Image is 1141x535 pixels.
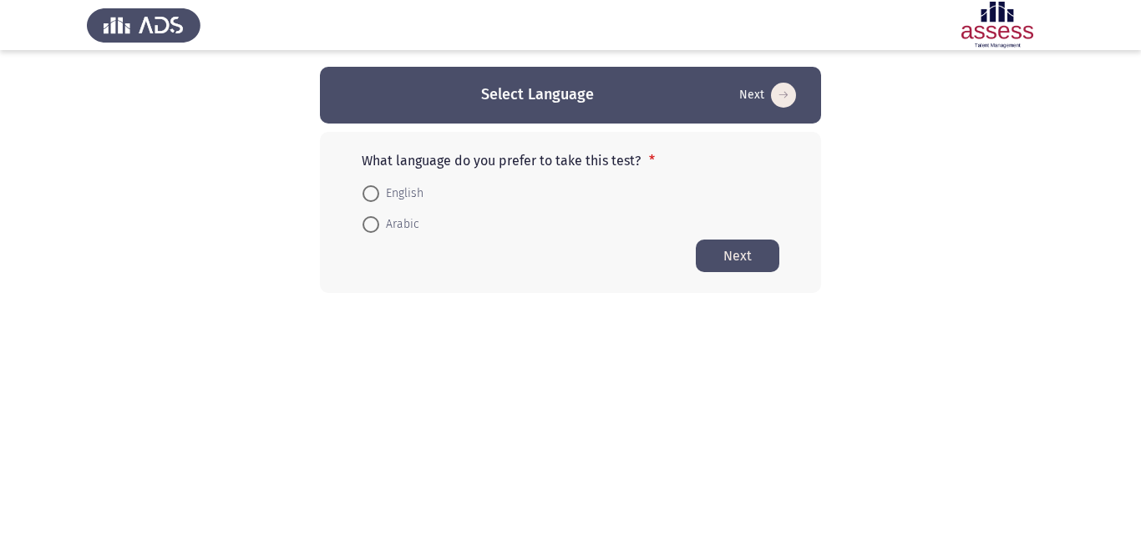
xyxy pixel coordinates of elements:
img: Assess Talent Management logo [87,2,200,48]
button: Start assessment [734,82,801,109]
p: What language do you prefer to take this test? [362,153,779,169]
span: English [379,184,423,204]
h3: Select Language [481,84,594,105]
button: Start assessment [696,240,779,272]
img: Assessment logo of Potentiality Assessment R2 (EN/AR) [941,2,1054,48]
span: Arabic [379,215,419,235]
